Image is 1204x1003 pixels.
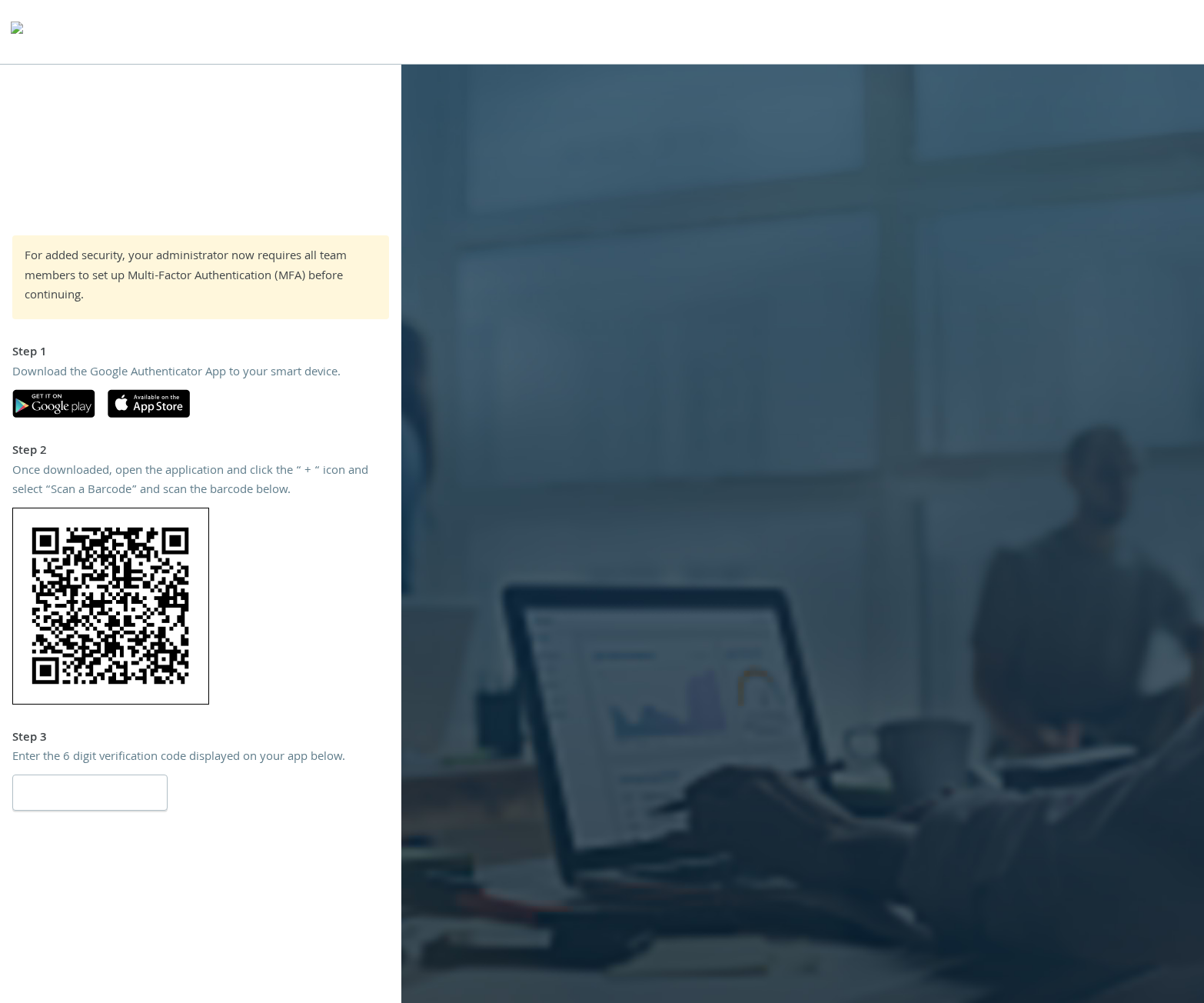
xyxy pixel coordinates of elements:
[12,748,389,768] div: Enter the 6 digit verification code displayed on your app below.
[12,462,389,501] div: Once downloaded, open the application and click the “ + “ icon and select “Scan a Barcode” and sc...
[12,389,95,418] img: google-play.svg
[12,364,389,384] div: Download the Google Authenticator App to your smart device.
[12,508,209,705] img: OsXoKHYP5e4AAAAASUVORK5CYII=
[12,728,47,748] strong: Step 3
[12,343,47,363] strong: Step 1
[11,16,23,47] img: todyl-logo-dark.svg
[12,442,47,462] strong: Step 2
[108,389,190,418] img: apple-app-store.svg
[25,248,377,307] div: For added security, your administrator now requires all team members to set up Multi-Factor Authe...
